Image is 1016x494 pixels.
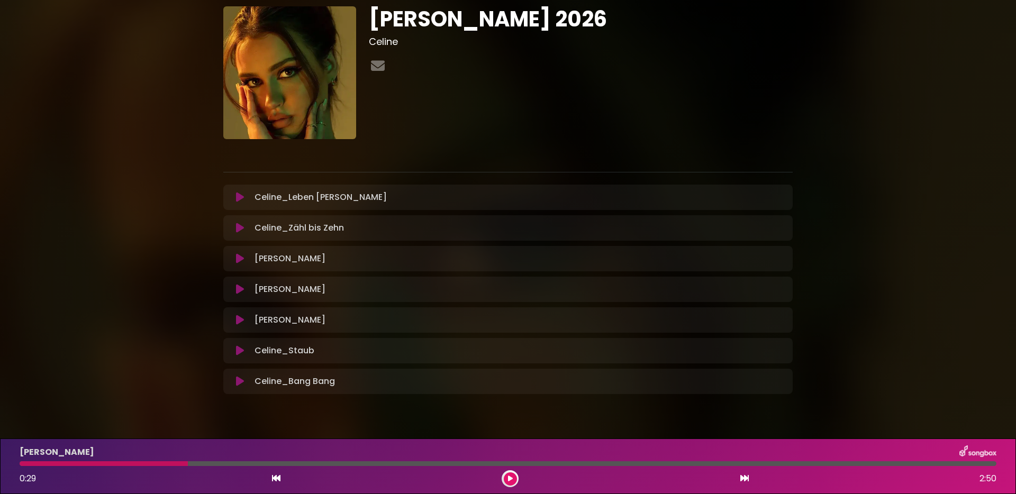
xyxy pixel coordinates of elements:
[223,6,356,139] img: Lq3JwxWjTsiZgLSj7RBx
[255,314,325,326] p: [PERSON_NAME]
[255,283,325,296] p: [PERSON_NAME]
[255,222,344,234] p: Celine_Zähl bis Zehn
[369,36,793,48] h3: Celine
[255,344,314,357] p: Celine_Staub
[255,375,335,388] p: Celine_Bang Bang
[255,252,325,265] p: [PERSON_NAME]
[255,191,387,204] p: Celine_Leben [PERSON_NAME]
[369,6,793,32] h1: [PERSON_NAME] 2026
